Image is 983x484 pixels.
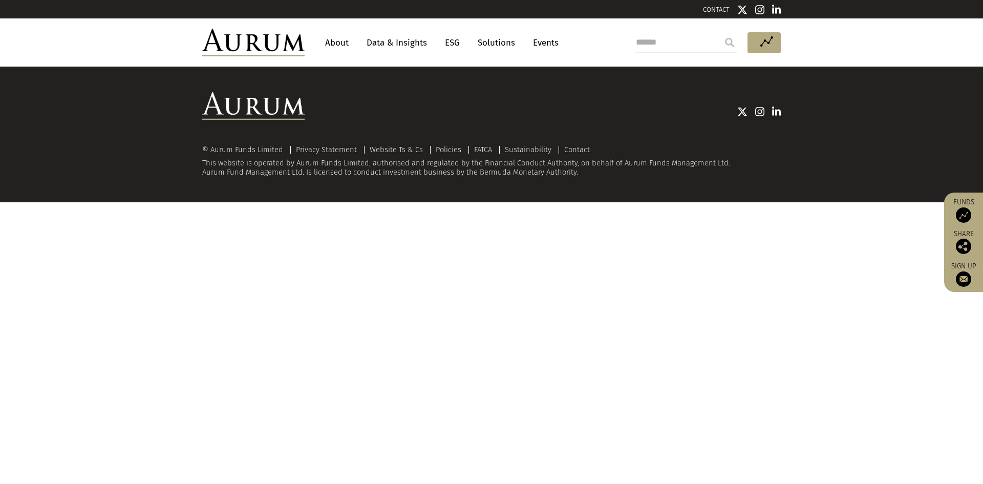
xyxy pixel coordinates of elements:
[772,5,781,15] img: Linkedin icon
[755,5,764,15] img: Instagram icon
[755,107,764,117] img: Instagram icon
[370,145,423,154] a: Website Ts & Cs
[202,145,781,177] div: This website is operated by Aurum Funds Limited, authorised and regulated by the Financial Conduc...
[473,33,520,52] a: Solutions
[296,145,357,154] a: Privacy Statement
[772,107,781,117] img: Linkedin icon
[703,6,730,13] a: CONTACT
[202,92,305,120] img: Aurum Logo
[202,29,305,56] img: Aurum
[474,145,492,154] a: FATCA
[737,5,747,15] img: Twitter icon
[528,33,559,52] a: Events
[949,198,978,223] a: Funds
[505,145,551,154] a: Sustainability
[440,33,465,52] a: ESG
[436,145,461,154] a: Policies
[202,146,288,154] div: © Aurum Funds Limited
[564,145,590,154] a: Contact
[737,107,747,117] img: Twitter icon
[361,33,432,52] a: Data & Insights
[320,33,354,52] a: About
[719,32,740,53] input: Submit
